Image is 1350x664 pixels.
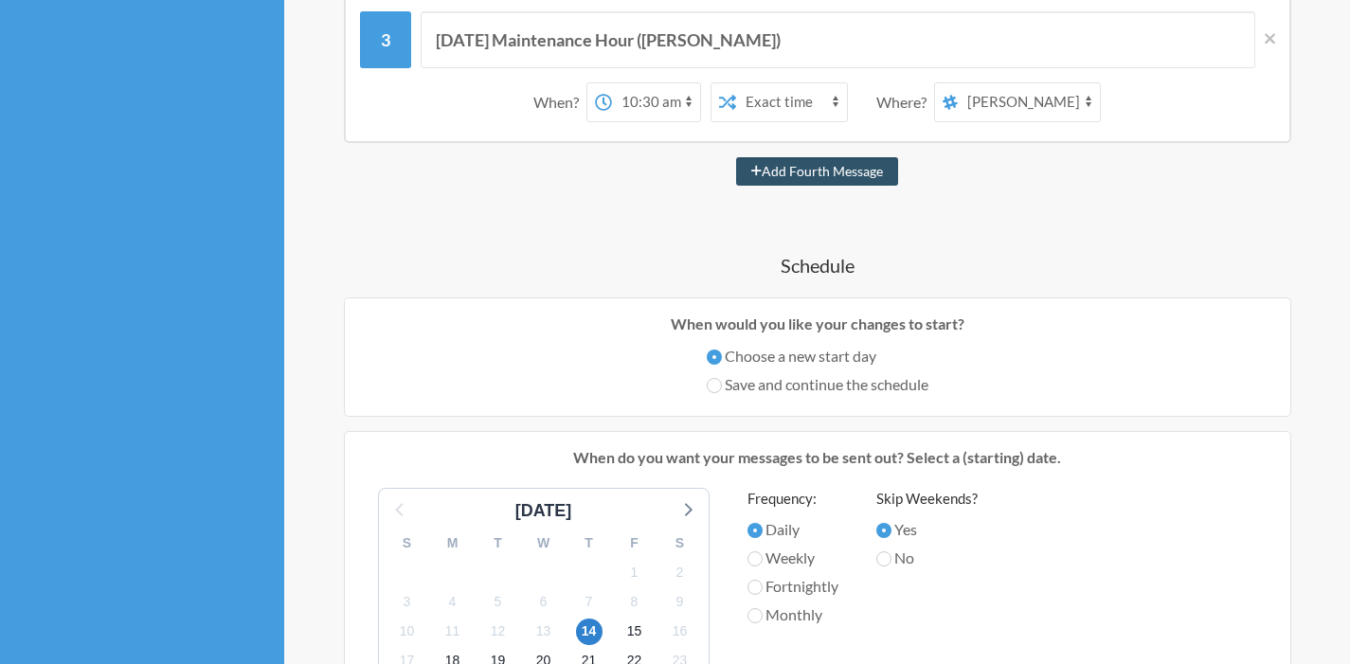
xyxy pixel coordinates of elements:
[567,529,612,558] div: T
[394,619,421,645] span: Wednesday, September 10, 2025
[621,559,648,585] span: Monday, September 1, 2025
[747,547,838,569] label: Weekly
[359,313,1276,335] p: When would you like your changes to start?
[322,252,1312,278] h4: Schedule
[747,523,763,538] input: Daily
[531,619,557,645] span: Saturday, September 13, 2025
[531,588,557,615] span: Saturday, September 6, 2025
[476,529,521,558] div: T
[747,608,763,623] input: Monthly
[876,82,934,122] div: Where?
[747,575,838,598] label: Fortnightly
[421,11,1255,68] input: Message
[747,580,763,595] input: Fortnightly
[747,551,763,566] input: Weekly
[521,529,567,558] div: W
[576,588,603,615] span: Sunday, September 7, 2025
[508,498,580,524] div: [DATE]
[533,82,586,122] div: When?
[747,603,838,626] label: Monthly
[876,523,891,538] input: Yes
[747,488,838,510] label: Frequency:
[657,529,703,558] div: S
[736,157,898,186] button: Add Fourth Message
[621,588,648,615] span: Monday, September 8, 2025
[667,559,693,585] span: Tuesday, September 2, 2025
[385,529,430,558] div: S
[621,619,648,645] span: Monday, September 15, 2025
[707,345,928,368] label: Choose a new start day
[359,446,1276,469] p: When do you want your messages to be sent out? Select a (starting) date.
[667,619,693,645] span: Tuesday, September 16, 2025
[876,488,978,510] label: Skip Weekends?
[612,529,657,558] div: F
[876,518,978,541] label: Yes
[430,529,476,558] div: M
[440,588,466,615] span: Thursday, September 4, 2025
[876,551,891,566] input: No
[394,588,421,615] span: Wednesday, September 3, 2025
[707,350,722,365] input: Choose a new start day
[576,619,603,645] span: Sunday, September 14, 2025
[485,588,512,615] span: Friday, September 5, 2025
[485,619,512,645] span: Friday, September 12, 2025
[440,619,466,645] span: Thursday, September 11, 2025
[747,518,838,541] label: Daily
[876,547,978,569] label: No
[667,588,693,615] span: Tuesday, September 9, 2025
[707,373,928,396] label: Save and continue the schedule
[707,378,722,393] input: Save and continue the schedule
